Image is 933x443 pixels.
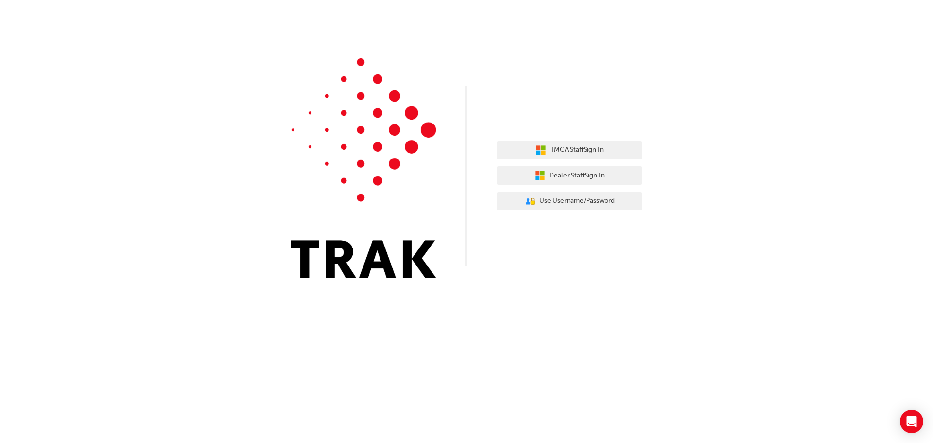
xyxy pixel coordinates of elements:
span: Use Username/Password [539,195,615,207]
button: TMCA StaffSign In [497,141,642,159]
div: Open Intercom Messenger [900,410,923,433]
button: Dealer StaffSign In [497,166,642,185]
button: Use Username/Password [497,192,642,211]
span: Dealer Staff Sign In [549,170,605,181]
span: TMCA Staff Sign In [550,144,604,156]
img: Trak [291,58,436,278]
